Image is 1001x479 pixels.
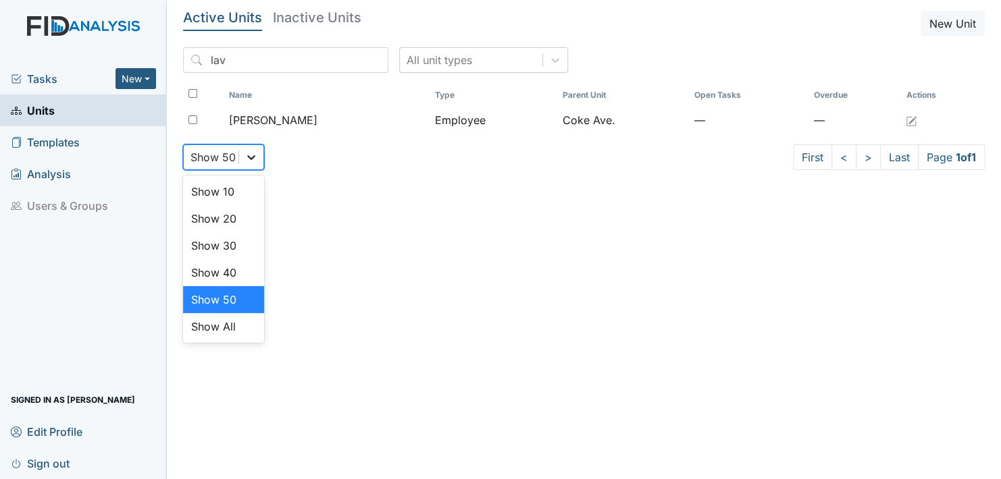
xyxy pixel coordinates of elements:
input: Search... [183,47,388,73]
a: > [856,144,881,170]
span: Page [918,144,985,170]
div: Show 40 [183,259,264,286]
th: Toggle SortBy [557,84,689,107]
td: — [689,107,808,134]
a: Last [880,144,919,170]
a: Edit [906,112,917,128]
h5: Inactive Units [273,11,361,24]
th: Toggle SortBy [808,84,900,107]
div: Show 10 [183,178,264,205]
span: Templates [11,132,80,152]
strong: 1 of 1 [956,150,976,164]
th: Actions [900,84,968,107]
h5: Active Units [183,11,262,24]
a: < [831,144,856,170]
span: Analysis [11,163,71,184]
th: Toggle SortBy [689,84,808,107]
div: Show 20 [183,205,264,232]
div: Show All [183,313,264,340]
a: First [793,144,832,170]
td: — [808,107,900,134]
span: Units [11,100,55,121]
span: Sign out [11,453,70,474]
input: Toggle All Rows Selected [188,89,197,98]
div: Show 50 [190,149,236,165]
nav: task-pagination [793,144,985,170]
span: Edit Profile [11,421,82,442]
div: Show 50 [183,286,264,313]
th: Toggle SortBy [430,84,557,107]
th: Toggle SortBy [224,84,430,107]
div: Show 30 [183,232,264,259]
td: Coke Ave. [557,107,689,134]
div: All unit types [407,52,472,68]
button: New Unit [921,11,985,36]
td: Employee [430,107,557,134]
a: Tasks [11,71,115,87]
span: Signed in as [PERSON_NAME] [11,389,135,410]
button: New [115,68,156,89]
span: [PERSON_NAME] [229,112,317,128]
